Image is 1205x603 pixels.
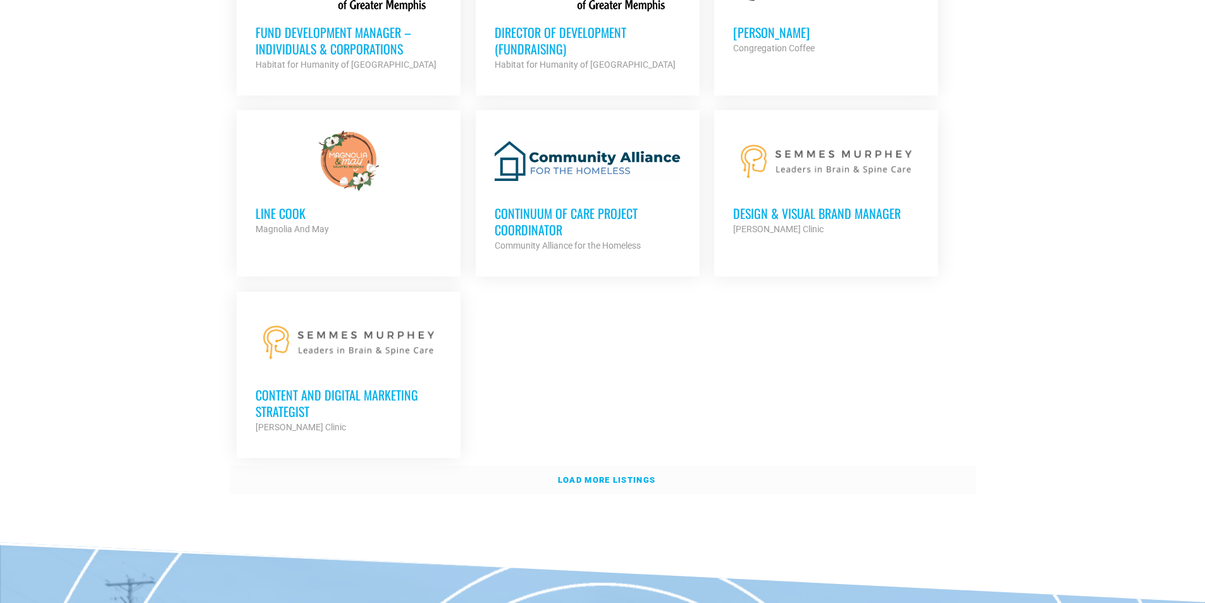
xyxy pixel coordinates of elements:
[256,59,436,70] strong: Habitat for Humanity of [GEOGRAPHIC_DATA]
[733,43,815,53] strong: Congregation Coffee
[495,240,641,251] strong: Community Alliance for the Homeless
[495,205,681,238] h3: Continuum of Care Project Coordinator
[476,110,700,272] a: Continuum of Care Project Coordinator Community Alliance for the Homeless
[733,24,919,40] h3: [PERSON_NAME]
[237,292,460,454] a: Content and Digital Marketing Strategist [PERSON_NAME] Clinic
[733,205,919,221] h3: Design & Visual Brand Manager
[733,224,824,234] strong: [PERSON_NAME] Clinic
[558,475,655,485] strong: Load more listings
[256,422,346,432] strong: [PERSON_NAME] Clinic
[256,224,329,234] strong: Magnolia And May
[230,466,976,495] a: Load more listings
[495,59,676,70] strong: Habitat for Humanity of [GEOGRAPHIC_DATA]
[256,387,442,420] h3: Content and Digital Marketing Strategist
[495,24,681,57] h3: Director of Development (Fundraising)
[256,205,442,221] h3: Line cook
[256,24,442,57] h3: Fund Development Manager – Individuals & Corporations
[714,110,938,256] a: Design & Visual Brand Manager [PERSON_NAME] Clinic
[237,110,460,256] a: Line cook Magnolia And May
